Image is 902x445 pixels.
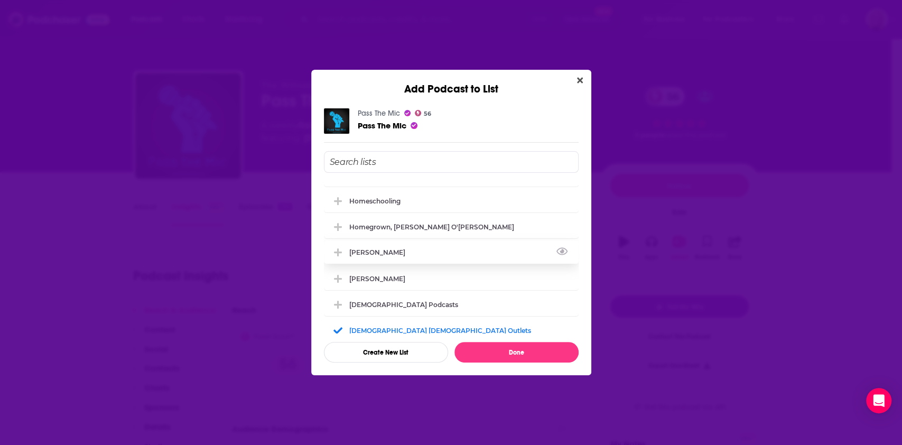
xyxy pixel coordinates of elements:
[349,197,401,205] div: Homeschooling
[324,108,349,134] img: Pass The Mic
[324,151,579,363] div: Add Podcast To List
[349,223,514,231] div: Homegrown, [PERSON_NAME] O'[PERSON_NAME]
[349,301,458,309] div: [DEMOGRAPHIC_DATA] Podcasts
[324,293,579,316] div: Christian Podcasts
[424,112,431,116] span: 56
[324,215,579,238] div: Homegrown, Amber O'Neal Johnston
[358,120,406,131] a: Pass The Mic
[324,267,579,290] div: Portia Preston
[324,240,579,264] div: Portia Preston
[415,110,432,116] a: 56
[573,74,587,87] button: Close
[405,254,412,255] button: View Link
[349,275,405,283] div: [PERSON_NAME]
[349,327,531,335] div: [DEMOGRAPHIC_DATA] [DEMOGRAPHIC_DATA] Outlets
[324,151,579,173] input: Search lists
[324,319,579,342] div: African American Christian Outlets
[866,388,891,413] div: Open Intercom Messenger
[324,189,579,212] div: Homeschooling
[349,248,412,256] div: [PERSON_NAME]
[311,70,591,96] div: Add Podcast to List
[324,342,448,363] button: Create New List
[454,342,579,363] button: Done
[358,109,400,118] a: Pass The Mic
